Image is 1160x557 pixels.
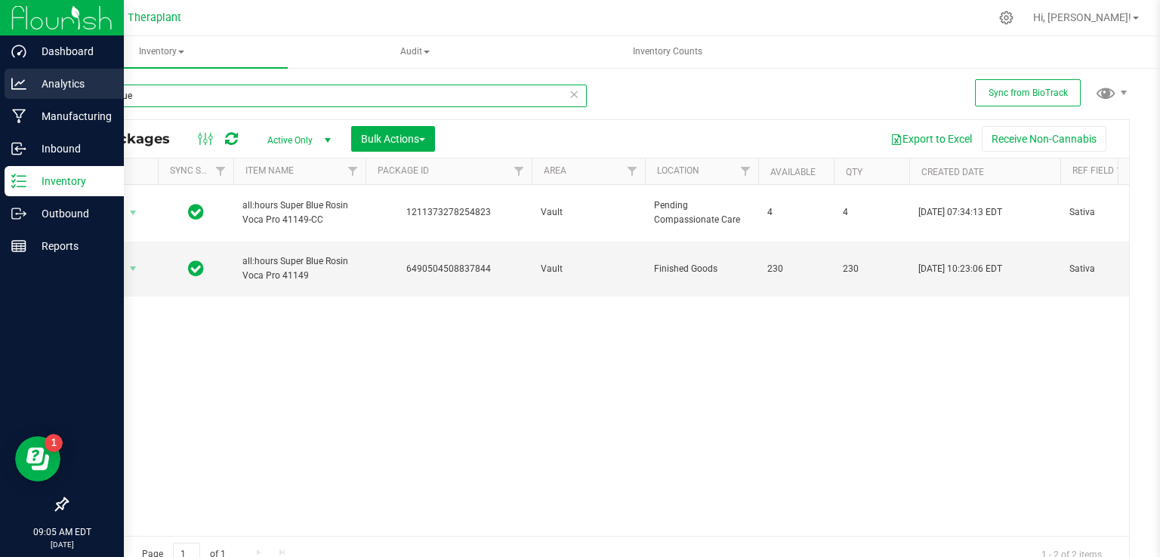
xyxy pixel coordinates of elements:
[245,165,294,176] a: Item Name
[26,172,117,190] p: Inventory
[997,11,1016,25] div: Manage settings
[242,254,356,283] span: all:hours Super Blue Rosin Voca Pro 41149
[26,140,117,158] p: Inbound
[26,237,117,255] p: Reports
[26,75,117,93] p: Analytics
[770,167,816,177] a: Available
[188,202,204,223] span: In Sync
[341,158,366,184] a: Filter
[188,258,204,279] span: In Sync
[11,238,26,254] inline-svg: Reports
[733,158,758,184] a: Filter
[11,109,26,124] inline-svg: Manufacturing
[843,205,900,220] span: 4
[11,174,26,189] inline-svg: Inventory
[66,85,587,107] input: Search Package ID, Item Name, SKU, Lot or Part Number...
[7,539,117,550] p: [DATE]
[1072,165,1121,176] a: Ref Field 1
[612,45,723,58] span: Inventory Counts
[620,158,645,184] a: Filter
[26,107,117,125] p: Manufacturing
[290,37,540,67] span: Audit
[881,126,982,152] button: Export to Excel
[378,165,429,176] a: Package ID
[36,36,288,68] a: Inventory
[569,85,579,104] span: Clear
[918,205,1002,220] span: [DATE] 07:34:13 EDT
[242,198,356,227] span: all:hours Super Blue Rosin Voca Pro 41149-CC
[1033,11,1131,23] span: Hi, [PERSON_NAME]!
[542,36,794,68] a: Inventory Counts
[128,11,181,24] span: Theraplant
[975,79,1081,106] button: Sync from BioTrack
[15,436,60,482] iframe: Resource center
[918,262,1002,276] span: [DATE] 10:23:06 EDT
[541,205,636,220] span: Vault
[11,141,26,156] inline-svg: Inbound
[170,165,228,176] a: Sync Status
[208,158,233,184] a: Filter
[363,262,534,276] div: 6490504508837844
[843,262,900,276] span: 230
[289,36,541,68] a: Audit
[124,258,143,279] span: select
[351,126,435,152] button: Bulk Actions
[79,131,185,147] span: All Packages
[921,167,984,177] a: Created Date
[11,76,26,91] inline-svg: Analytics
[363,205,534,220] div: 1211373278254823
[767,262,825,276] span: 230
[507,158,532,184] a: Filter
[7,525,117,539] p: 09:05 AM EDT
[657,165,699,176] a: Location
[982,126,1106,152] button: Receive Non-Cannabis
[541,262,636,276] span: Vault
[11,206,26,221] inline-svg: Outbound
[361,133,425,145] span: Bulk Actions
[45,434,63,452] iframe: Resource center unread badge
[989,88,1068,98] span: Sync from BioTrack
[846,167,862,177] a: Qty
[654,198,749,227] span: Pending Compassionate Care
[767,205,825,220] span: 4
[544,165,566,176] a: Area
[26,205,117,223] p: Outbound
[26,42,117,60] p: Dashboard
[11,44,26,59] inline-svg: Dashboard
[654,262,749,276] span: Finished Goods
[124,202,143,223] span: select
